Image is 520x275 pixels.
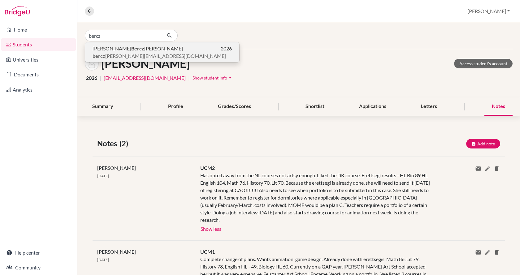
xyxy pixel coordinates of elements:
[97,165,136,171] span: [PERSON_NAME]
[1,54,76,66] a: Universities
[192,73,234,83] button: Show student infoarrow_drop_down
[1,38,76,51] a: Students
[200,172,431,224] div: Has opted away from the NL courses not artsy enough. Liked the DK course. Erettsegi results - HL ...
[104,74,186,82] a: [EMAIL_ADDRESS][DOMAIN_NAME]
[119,138,131,149] span: (2)
[1,24,76,36] a: Home
[221,45,232,52] span: 2026
[86,74,97,82] span: 2026
[85,97,121,116] div: Summary
[97,174,109,178] span: [DATE]
[1,68,76,81] a: Documents
[414,97,444,116] div: Letters
[85,42,239,62] button: [PERSON_NAME]Bercz[PERSON_NAME]2026bercz[PERSON_NAME][EMAIL_ADDRESS][DOMAIN_NAME]
[93,52,226,60] span: [PERSON_NAME][EMAIL_ADDRESS][DOMAIN_NAME]
[85,30,162,41] input: Find student by name...
[97,249,136,255] span: [PERSON_NAME]
[188,74,190,82] span: |
[97,138,119,149] span: Notes
[227,75,233,81] i: arrow_drop_down
[193,75,227,80] span: Show student info
[484,97,513,116] div: Notes
[352,97,394,116] div: Applications
[454,59,513,68] a: Access student's account
[93,53,105,59] b: bercz
[161,97,191,116] div: Profile
[131,45,144,51] b: Bercz
[200,165,215,171] span: UCM2
[298,97,332,116] div: Shortlist
[97,257,109,262] span: [DATE]
[466,139,500,148] button: Add note
[465,5,513,17] button: [PERSON_NAME]
[100,74,101,82] span: |
[210,97,258,116] div: Grades/Scores
[5,6,30,16] img: Bridge-U
[1,261,76,274] a: Community
[200,224,222,233] button: Show less
[85,57,99,71] img: Hoa Bui's avatar
[1,247,76,259] a: Help center
[93,45,183,52] span: [PERSON_NAME] [PERSON_NAME]
[101,57,190,70] h1: [PERSON_NAME]
[1,84,76,96] a: Analytics
[200,249,215,255] span: UCM1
